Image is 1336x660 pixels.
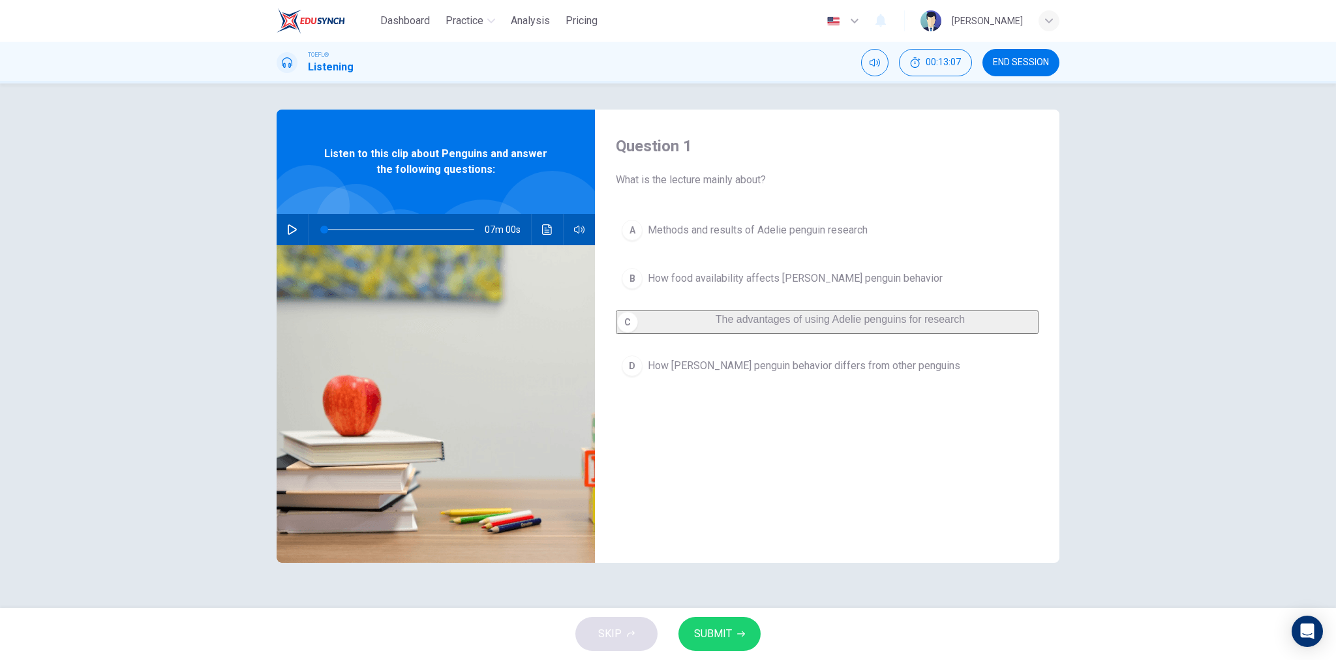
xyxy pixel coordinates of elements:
button: Click to see the audio transcription [537,214,558,245]
span: 07m 00s [485,214,531,245]
span: SUBMIT [694,625,732,643]
div: Hide [899,49,972,76]
button: CThe advantages of using Adelie penguins for research [616,310,1039,334]
button: Practice [440,9,500,33]
span: TOEFL® [308,50,329,59]
img: Profile picture [920,10,941,31]
div: A [622,220,643,241]
button: END SESSION [982,49,1059,76]
div: [PERSON_NAME] [952,13,1023,29]
span: 00:13:07 [926,57,961,68]
button: Dashboard [375,9,435,33]
button: 00:13:07 [899,49,972,76]
span: What is the lecture mainly about? [616,172,1039,188]
span: Methods and results of Adelie penguin research [648,222,868,238]
div: C [617,312,638,333]
h1: Listening [308,59,354,75]
span: Pricing [566,13,598,29]
img: en [825,16,842,26]
span: Practice [446,13,483,29]
h4: Question 1 [616,136,1039,157]
span: Listen to this clip about Penguins and answer the following questions: [319,146,553,177]
div: Mute [861,49,888,76]
button: AMethods and results of Adelie penguin research [616,214,1039,247]
a: EduSynch logo [277,8,375,34]
button: SUBMIT [678,617,761,651]
div: B [622,268,643,289]
span: The advantages of using Adelie penguins for research [716,314,965,325]
span: END SESSION [993,57,1049,68]
img: Listen to this clip about Penguins and answer the following questions: [277,245,595,563]
span: Analysis [511,13,550,29]
span: How food availability affects [PERSON_NAME] penguin behavior [648,271,943,286]
button: DHow [PERSON_NAME] penguin behavior differs from other penguins [616,350,1039,382]
div: D [622,355,643,376]
span: How [PERSON_NAME] penguin behavior differs from other penguins [648,358,960,374]
button: BHow food availability affects [PERSON_NAME] penguin behavior [616,262,1039,295]
span: Dashboard [380,13,430,29]
button: Pricing [560,9,603,33]
div: Open Intercom Messenger [1292,616,1323,647]
button: Analysis [506,9,555,33]
img: EduSynch logo [277,8,345,34]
